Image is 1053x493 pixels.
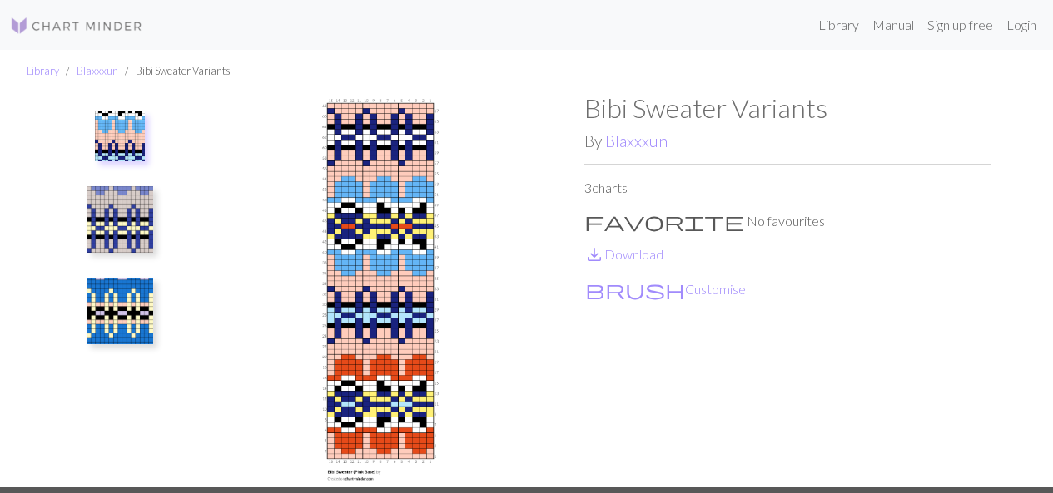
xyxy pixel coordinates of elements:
[1000,8,1043,42] a: Login
[584,246,663,262] a: DownloadDownload
[87,278,153,344] img: Bibi Sweater (Blue Base)
[584,279,747,300] button: CustomiseCustomise
[812,8,866,42] a: Library
[585,278,685,301] span: brush
[585,279,685,299] i: Customise
[177,92,584,486] img: Bibi Sweater (Pink Base)
[584,210,744,233] span: favorite
[95,111,145,161] img: Bibi Sweater (Pink Base)
[584,244,604,264] i: Download
[584,211,744,231] i: Favourite
[866,8,921,42] a: Manual
[584,92,991,124] h1: Bibi Sweater Variants
[584,243,604,266] span: save_alt
[118,63,231,79] li: Bibi Sweater Variants
[27,64,59,77] a: Library
[584,131,991,150] h2: By
[584,211,991,231] p: No favourites
[10,16,143,36] img: Logo
[87,186,153,253] img: Bibi Sweater (Grey Base)
[605,131,668,150] a: Blaxxxun
[921,8,1000,42] a: Sign up free
[77,64,118,77] a: Blaxxxun
[584,178,991,198] p: 3 charts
